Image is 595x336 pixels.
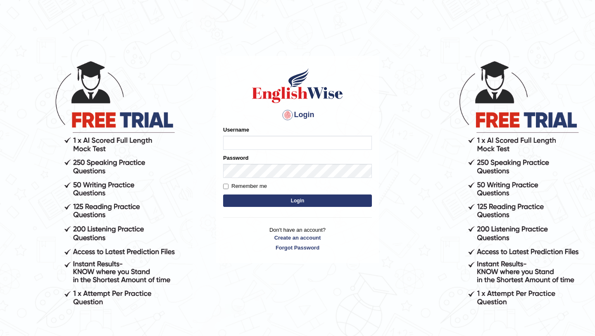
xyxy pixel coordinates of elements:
[223,194,372,207] button: Login
[223,108,372,122] h4: Login
[223,234,372,242] a: Create an account
[223,126,249,134] label: Username
[223,184,228,189] input: Remember me
[223,182,267,190] label: Remember me
[223,154,248,162] label: Password
[223,226,372,252] p: Don't have an account?
[250,67,345,104] img: Logo of English Wise sign in for intelligent practice with AI
[223,244,372,252] a: Forgot Password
